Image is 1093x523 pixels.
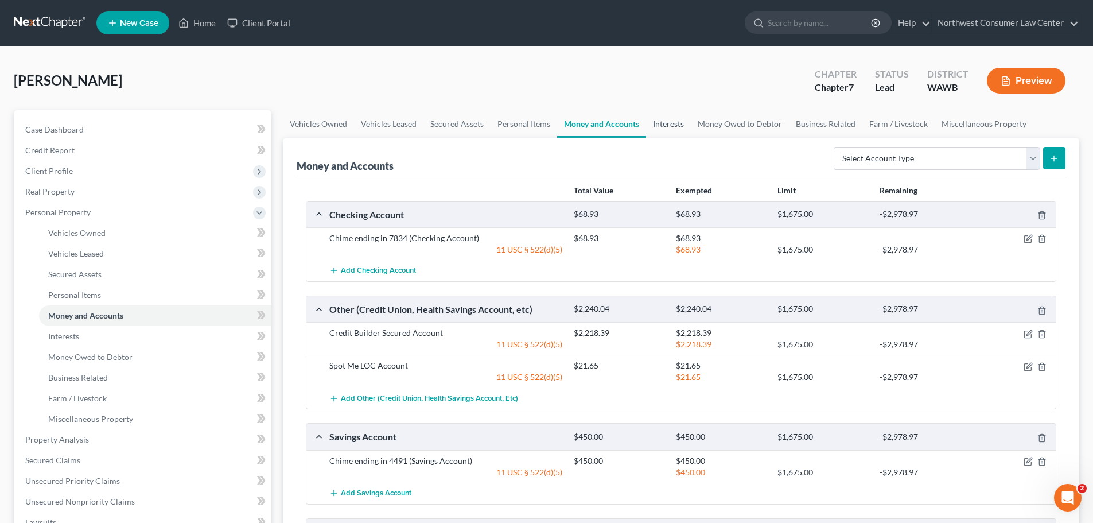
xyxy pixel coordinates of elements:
[691,110,789,138] a: Money Owed to Debtor
[48,290,101,300] span: Personal Items
[574,185,613,195] strong: Total Value
[48,373,108,382] span: Business Related
[324,431,568,443] div: Savings Account
[772,304,873,315] div: $1,675.00
[25,476,120,486] span: Unsecured Priority Claims
[932,13,1079,33] a: Northwest Consumer Law Center
[568,455,670,467] div: $450.00
[354,110,423,138] a: Vehicles Leased
[789,110,862,138] a: Business Related
[25,207,91,217] span: Personal Property
[329,388,518,409] button: Add Other (Credit Union, Health Savings Account, etc)
[48,311,123,320] span: Money and Accounts
[670,244,772,255] div: $68.93
[1078,484,1087,493] span: 2
[491,110,557,138] a: Personal Items
[324,360,568,371] div: Spot Me LOC Account
[423,110,491,138] a: Secured Assets
[297,159,394,173] div: Money and Accounts
[1054,484,1082,512] iframe: Intercom live chat
[772,432,873,443] div: $1,675.00
[568,360,670,371] div: $21.65
[324,339,568,350] div: 11 USC § 522(d)(5)
[120,19,158,28] span: New Case
[173,13,221,33] a: Home
[670,467,772,478] div: $450.00
[874,304,975,315] div: -$2,978.97
[25,166,73,176] span: Client Profile
[849,82,854,92] span: 7
[874,339,975,350] div: -$2,978.97
[25,435,89,444] span: Property Analysis
[48,249,104,258] span: Vehicles Leased
[927,68,968,81] div: District
[772,244,873,255] div: $1,675.00
[283,110,354,138] a: Vehicles Owned
[48,393,107,403] span: Farm / Livestock
[329,483,411,504] button: Add Savings Account
[670,339,772,350] div: $2,218.39
[768,12,873,33] input: Search by name...
[329,260,416,281] button: Add Checking Account
[670,233,772,244] div: $68.93
[772,467,873,478] div: $1,675.00
[16,140,271,161] a: Credit Report
[25,187,75,196] span: Real Property
[874,244,975,255] div: -$2,978.97
[568,327,670,339] div: $2,218.39
[39,223,271,243] a: Vehicles Owned
[16,429,271,450] a: Property Analysis
[670,371,772,383] div: $21.65
[324,371,568,383] div: 11 USC § 522(d)(5)
[568,432,670,443] div: $450.00
[39,305,271,326] a: Money and Accounts
[341,489,411,498] span: Add Savings Account
[670,360,772,371] div: $21.65
[25,455,80,465] span: Secured Claims
[25,145,75,155] span: Credit Report
[670,432,772,443] div: $450.00
[557,110,646,138] a: Money and Accounts
[772,371,873,383] div: $1,675.00
[875,68,909,81] div: Status
[39,367,271,388] a: Business Related
[568,304,670,315] div: $2,240.04
[324,467,568,478] div: 11 USC § 522(d)(5)
[48,331,79,341] span: Interests
[670,209,772,220] div: $68.93
[39,285,271,305] a: Personal Items
[927,81,968,94] div: WAWB
[341,266,416,276] span: Add Checking Account
[39,409,271,429] a: Miscellaneous Property
[39,326,271,347] a: Interests
[862,110,935,138] a: Farm / Livestock
[16,471,271,491] a: Unsecured Priority Claims
[324,303,568,315] div: Other (Credit Union, Health Savings Account, etc)
[341,394,518,403] span: Add Other (Credit Union, Health Savings Account, etc)
[676,185,712,195] strong: Exempted
[892,13,931,33] a: Help
[874,432,975,443] div: -$2,978.97
[670,455,772,467] div: $450.00
[48,228,106,238] span: Vehicles Owned
[16,491,271,512] a: Unsecured Nonpriority Claims
[39,264,271,285] a: Secured Assets
[880,185,917,195] strong: Remaining
[568,233,670,244] div: $68.93
[874,371,975,383] div: -$2,978.97
[646,110,691,138] a: Interests
[935,110,1033,138] a: Miscellaneous Property
[39,347,271,367] a: Money Owed to Debtor
[324,233,568,244] div: Chime ending in 7834 (Checking Account)
[987,68,1065,94] button: Preview
[39,388,271,409] a: Farm / Livestock
[14,72,122,88] span: [PERSON_NAME]
[221,13,296,33] a: Client Portal
[875,81,909,94] div: Lead
[568,209,670,220] div: $68.93
[48,269,102,279] span: Secured Assets
[16,119,271,140] a: Case Dashboard
[777,185,796,195] strong: Limit
[25,125,84,134] span: Case Dashboard
[670,327,772,339] div: $2,218.39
